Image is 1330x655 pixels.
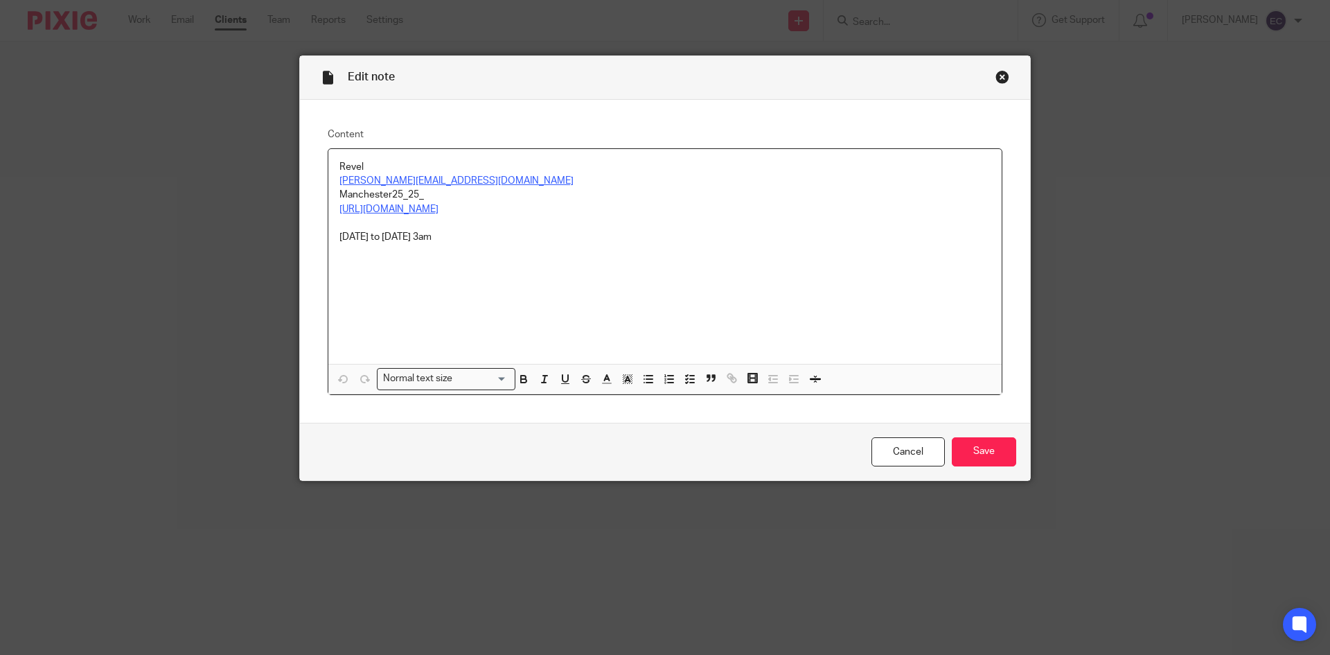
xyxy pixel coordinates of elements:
a: Cancel [871,437,945,467]
input: Search for option [457,372,507,386]
div: Search for option [377,368,515,390]
p: Manchester25_25_ [339,188,991,202]
p: Revel [339,160,991,174]
span: Normal text size [380,372,456,386]
input: Save [952,437,1016,467]
a: [PERSON_NAME][EMAIL_ADDRESS][DOMAIN_NAME] [339,176,574,186]
a: [URL][DOMAIN_NAME] [339,204,438,214]
label: Content [328,128,1002,141]
div: Close this dialog window [995,70,1009,84]
span: Edit note [348,71,395,82]
p: [DATE] to [DATE] 3am [339,230,991,244]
